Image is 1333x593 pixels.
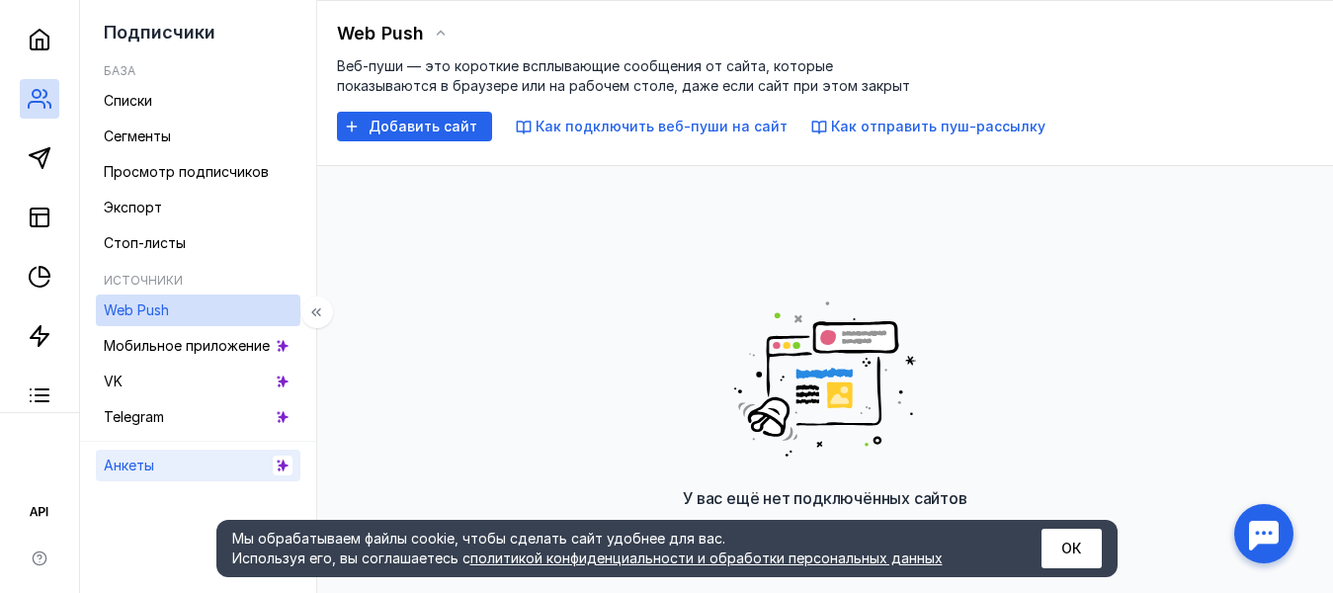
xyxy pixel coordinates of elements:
[104,337,270,354] span: Мобильное приложение
[96,450,300,481] a: Анкеты
[831,118,1045,134] span: Как отправить пуш-рассылку
[232,529,993,568] div: Мы обрабатываем файлы cookie, чтобы сделать сайт удобнее для вас. Используя его, вы соглашаетесь c
[104,457,154,473] span: Анкеты
[104,301,169,318] span: Web Push
[104,199,162,215] span: Экспорт
[104,373,123,389] span: VK
[96,85,300,117] a: Списки
[96,366,300,397] a: VK
[337,23,425,44] span: Web Push
[337,57,910,94] span: Веб-пуши — это короткие всплывающие сообщения от сайта, которые показываются в браузере или на ра...
[536,118,788,134] span: Как подключить веб-пуши на сайт
[96,156,300,188] a: Просмотр подписчиков
[96,121,300,152] a: Сегменты
[369,119,477,135] span: Добавить сайт
[104,408,164,425] span: Telegram
[1041,529,1102,568] button: ОК
[683,488,966,508] span: У вас ещё нет подключённых сайтов
[96,401,300,433] a: Telegram
[96,192,300,223] a: Экспорт
[104,127,171,144] span: Сегменты
[96,295,300,326] a: Web Push
[811,117,1045,136] button: Как отправить пуш-рассылку
[104,22,215,42] span: Подписчики
[470,550,943,566] a: политикой конфиденциальности и обработки персональных данных
[96,330,300,362] a: Мобильное приложение
[104,63,135,78] h5: База
[104,92,152,109] span: Списки
[104,234,186,251] span: Стоп-листы
[104,273,183,288] h5: Источники
[104,163,269,180] span: Просмотр подписчиков
[516,117,788,136] button: Как подключить веб-пуши на сайт
[96,227,300,259] a: Стоп-листы
[337,112,492,141] button: Добавить сайт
